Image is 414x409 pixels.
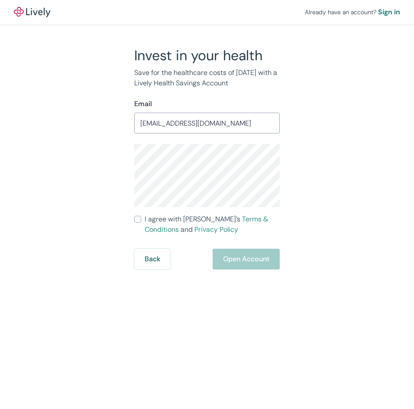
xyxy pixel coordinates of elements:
[134,47,280,64] h2: Invest in your health
[14,7,50,17] img: Lively
[134,249,171,269] button: Back
[194,225,238,234] a: Privacy Policy
[14,7,50,17] a: LivelyLively
[305,7,400,17] div: Already have an account?
[134,68,280,88] p: Save for the healthcare costs of [DATE] with a Lively Health Savings Account
[145,214,280,235] span: I agree with [PERSON_NAME]’s and
[134,99,152,109] label: Email
[378,7,400,17] a: Sign in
